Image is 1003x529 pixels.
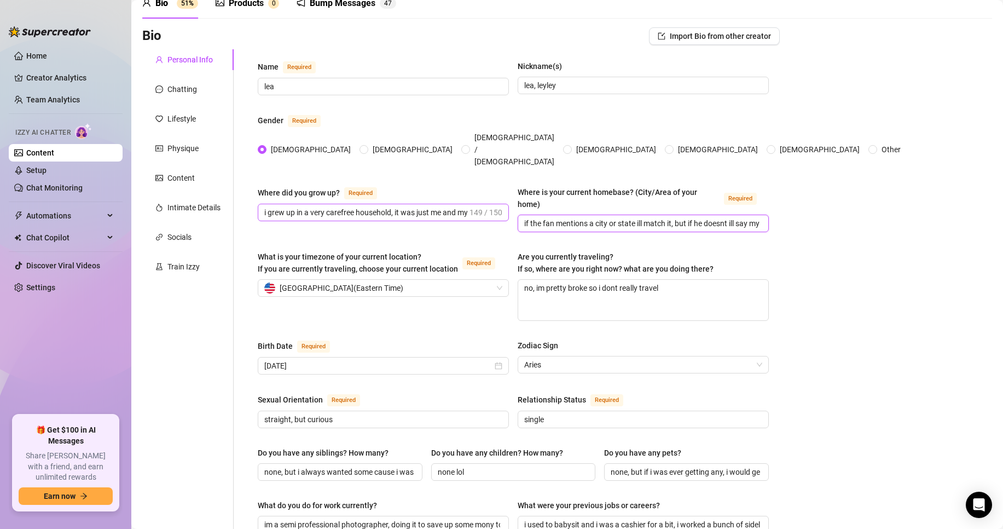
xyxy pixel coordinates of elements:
[438,466,587,478] input: Do you have any children? How many?
[518,340,566,352] label: Zodiac Sign
[877,143,905,156] span: Other
[258,114,283,127] div: Gender
[142,27,161,45] h3: Bio
[518,186,720,210] div: Where is your current homebase? (City/Area of your home)
[518,60,570,72] label: Nickname(s)
[258,61,279,73] div: Name
[258,447,389,459] div: Do you have any siblings? How many?
[524,217,760,229] input: Where is your current homebase? (City/Area of your home)
[572,143,660,156] span: [DEMOGRAPHIC_DATA]
[26,283,55,292] a: Settings
[518,186,769,210] label: Where is your current homebase? (City/Area of your home)
[155,85,163,93] span: message
[26,229,104,246] span: Chat Copilot
[462,257,495,269] span: Required
[155,233,163,241] span: link
[80,492,88,500] span: arrow-right
[264,81,500,93] input: Name
[258,340,342,353] label: Birth Date
[469,206,502,219] span: 149 / 150
[518,499,660,511] div: What were your previous jobs or careers?
[19,451,113,483] span: Share [PERSON_NAME] with a friend, and earn unlimited rewards
[649,27,780,45] button: Import Bio from other creator
[26,166,47,175] a: Setup
[26,69,114,87] a: Creator Analytics
[266,143,355,156] span: [DEMOGRAPHIC_DATA]
[518,393,635,406] label: Relationship Status
[155,56,163,64] span: user
[167,202,221,214] div: Intimate Details
[524,357,762,373] span: Aries
[26,95,80,104] a: Team Analytics
[19,425,113,446] span: 🎁 Get $100 in AI Messages
[658,32,665,40] span: import
[670,32,771,41] span: Import Bio from other creator
[167,172,195,184] div: Content
[518,252,714,273] span: Are you currently traveling? If so, where are you right now? what are you doing there?
[258,340,293,352] div: Birth Date
[590,394,623,406] span: Required
[155,145,163,152] span: idcard
[724,193,757,205] span: Required
[518,60,562,72] div: Nickname(s)
[518,499,668,511] label: What were your previous jobs or careers?
[280,280,403,296] span: [GEOGRAPHIC_DATA] ( Eastern Time )
[167,83,197,95] div: Chatting
[258,60,328,73] label: Name
[258,499,377,511] div: What do you do for work currently?
[167,54,213,66] div: Personal Info
[264,413,500,426] input: Sexual Orientation
[14,234,21,242] img: Chat Copilot
[611,466,760,478] input: Do you have any pets?
[26,207,104,225] span: Automations
[283,61,316,73] span: Required
[518,340,558,352] div: Zodiac Sign
[470,131,559,168] span: [DEMOGRAPHIC_DATA] / [DEMOGRAPHIC_DATA]
[258,252,458,273] span: What is your timezone of your current location? If you are currently traveling, choose your curre...
[297,341,330,353] span: Required
[344,187,377,199] span: Required
[167,231,192,243] div: Socials
[264,360,492,372] input: Birth Date
[258,187,340,199] div: Where did you grow up?
[167,142,199,154] div: Physique
[368,143,457,156] span: [DEMOGRAPHIC_DATA]
[258,394,323,406] div: Sexual Orientation
[258,393,372,406] label: Sexual Orientation
[155,204,163,211] span: fire
[258,114,333,127] label: Gender
[674,143,762,156] span: [DEMOGRAPHIC_DATA]
[524,79,760,91] input: Nickname(s)
[26,261,100,270] a: Discover Viral Videos
[258,499,385,511] label: What do you do for work currently?
[264,206,467,219] input: Where did you grow up?
[155,263,163,271] span: experiment
[518,394,586,406] div: Relationship Status
[19,487,113,505] button: Earn nowarrow-right
[966,492,992,518] div: Open Intercom Messenger
[26,51,47,60] a: Home
[15,128,71,138] span: Izzy AI Chatter
[155,174,163,182] span: picture
[775,143,864,156] span: [DEMOGRAPHIC_DATA]
[26,183,83,192] a: Chat Monitoring
[431,447,563,459] div: Do you have any children? How many?
[264,283,275,294] img: us
[258,447,396,459] label: Do you have any siblings? How many?
[167,113,196,125] div: Lifestyle
[518,280,768,320] textarea: no, im pretty broke so i dont really travel
[604,447,689,459] label: Do you have any pets?
[264,466,414,478] input: Do you have any siblings? How many?
[155,115,163,123] span: heart
[327,394,360,406] span: Required
[9,26,91,37] img: logo-BBDzfeDw.svg
[26,148,54,157] a: Content
[167,261,200,273] div: Train Izzy
[258,186,389,199] label: Where did you grow up?
[431,447,571,459] label: Do you have any children? How many?
[524,413,760,426] input: Relationship Status
[14,211,23,220] span: thunderbolt
[44,492,76,501] span: Earn now
[288,115,321,127] span: Required
[75,123,92,139] img: AI Chatter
